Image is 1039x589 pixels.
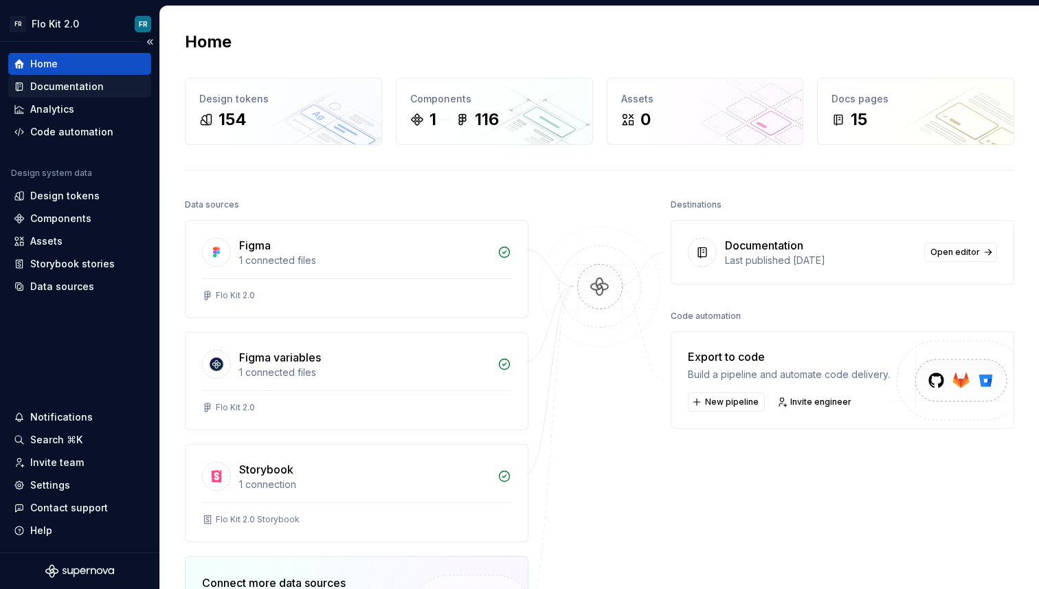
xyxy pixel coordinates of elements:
[30,280,94,293] div: Data sources
[688,392,765,412] button: New pipeline
[32,17,79,31] div: Flo Kit 2.0
[396,78,593,145] a: Components1116
[607,78,804,145] a: Assets0
[8,53,151,75] a: Home
[239,237,271,254] div: Figma
[8,76,151,98] a: Documentation
[3,9,157,38] button: FRFlo Kit 2.0FR
[8,429,151,451] button: Search ⌘K
[11,168,92,179] div: Design system data
[239,478,489,491] div: 1 connection
[773,392,858,412] a: Invite engineer
[30,57,58,71] div: Home
[790,397,851,408] span: Invite engineer
[705,397,759,408] span: New pipeline
[725,254,916,267] div: Last published [DATE]
[185,78,382,145] a: Design tokens154
[640,109,651,131] div: 0
[139,19,148,30] div: FR
[185,31,232,53] h2: Home
[30,433,82,447] div: Search ⌘K
[924,243,997,262] a: Open editor
[199,92,368,106] div: Design tokens
[30,102,74,116] div: Analytics
[475,109,499,131] div: 116
[216,402,255,413] div: Flo Kit 2.0
[30,410,93,424] div: Notifications
[185,220,528,318] a: Figma1 connected filesFlo Kit 2.0
[239,349,321,366] div: Figma variables
[30,524,52,537] div: Help
[30,80,104,93] div: Documentation
[185,195,239,214] div: Data sources
[239,366,489,379] div: 1 connected files
[8,230,151,252] a: Assets
[30,234,63,248] div: Assets
[429,109,436,131] div: 1
[45,564,114,578] svg: Supernova Logo
[30,125,113,139] div: Code automation
[30,257,115,271] div: Storybook stories
[930,247,980,258] span: Open editor
[239,461,293,478] div: Storybook
[30,501,108,515] div: Contact support
[671,195,722,214] div: Destinations
[140,32,159,52] button: Collapse sidebar
[8,98,151,120] a: Analytics
[851,109,867,131] div: 15
[410,92,579,106] div: Components
[817,78,1014,145] a: Docs pages15
[621,92,790,106] div: Assets
[8,406,151,428] button: Notifications
[30,212,91,225] div: Components
[216,514,300,525] div: Flo Kit 2.0 Storybook
[30,189,100,203] div: Design tokens
[8,520,151,542] button: Help
[30,456,84,469] div: Invite team
[688,368,890,381] div: Build a pipeline and automate code delivery.
[725,237,803,254] div: Documentation
[8,253,151,275] a: Storybook stories
[185,444,528,542] a: Storybook1 connectionFlo Kit 2.0 Storybook
[8,185,151,207] a: Design tokens
[8,208,151,230] a: Components
[688,348,890,365] div: Export to code
[8,276,151,298] a: Data sources
[216,290,255,301] div: Flo Kit 2.0
[8,121,151,143] a: Code automation
[671,307,741,326] div: Code automation
[8,452,151,474] a: Invite team
[30,478,70,492] div: Settings
[831,92,1000,106] div: Docs pages
[8,497,151,519] button: Contact support
[185,332,528,430] a: Figma variables1 connected filesFlo Kit 2.0
[10,16,26,32] div: FR
[219,109,247,131] div: 154
[8,474,151,496] a: Settings
[239,254,489,267] div: 1 connected files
